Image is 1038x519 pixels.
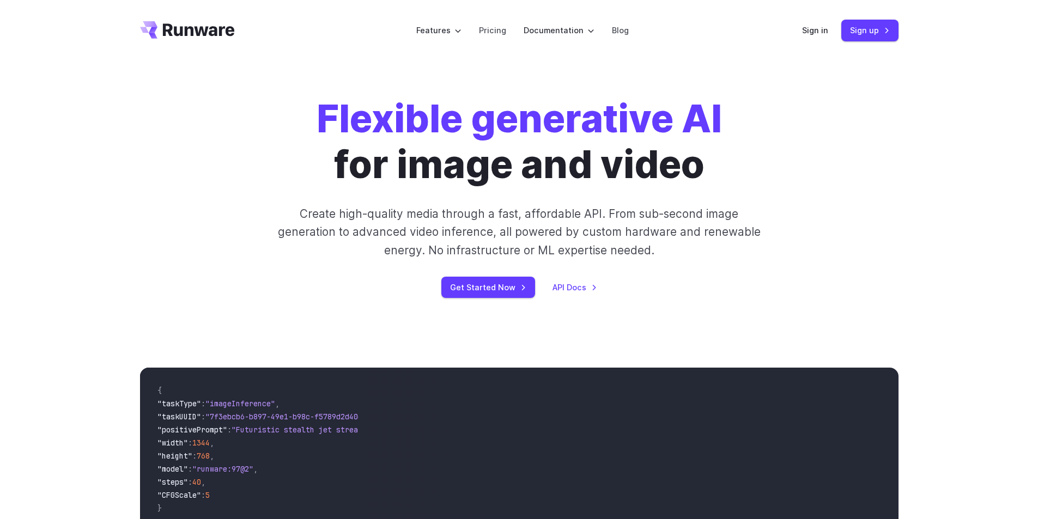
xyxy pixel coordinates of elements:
[276,205,762,259] p: Create high-quality media through a fast, affordable API. From sub-second image generation to adv...
[210,438,214,448] span: ,
[275,399,280,408] span: ,
[192,451,197,461] span: :
[201,412,205,422] span: :
[197,451,210,461] span: 768
[157,438,188,448] span: "width"
[253,464,258,474] span: ,
[188,438,192,448] span: :
[553,281,597,294] a: API Docs
[201,399,205,408] span: :
[157,386,162,395] span: {
[157,425,227,435] span: "positivePrompt"
[232,425,628,435] span: "Futuristic stealth jet streaking through a neon-lit cityscape with glowing purple exhaust"
[479,24,506,36] a: Pricing
[205,490,210,500] span: 5
[157,490,201,500] span: "CFGScale"
[205,412,371,422] span: "7f3ebcb6-b897-49e1-b98c-f5789d2d40d7"
[612,24,629,36] a: Blog
[157,451,192,461] span: "height"
[802,24,828,36] a: Sign in
[192,464,253,474] span: "runware:97@2"
[157,503,162,513] span: }
[188,464,192,474] span: :
[157,399,201,408] span: "taskType"
[201,477,205,487] span: ,
[416,24,462,36] label: Features
[157,412,201,422] span: "taskUUID"
[841,20,899,41] a: Sign up
[192,477,201,487] span: 40
[210,451,214,461] span: ,
[524,24,594,36] label: Documentation
[317,95,722,142] strong: Flexible generative AI
[157,477,188,487] span: "steps"
[192,438,210,448] span: 1344
[227,425,232,435] span: :
[317,96,722,187] h1: for image and video
[157,464,188,474] span: "model"
[140,21,235,39] a: Go to /
[201,490,205,500] span: :
[441,277,535,298] a: Get Started Now
[188,477,192,487] span: :
[205,399,275,408] span: "imageInference"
